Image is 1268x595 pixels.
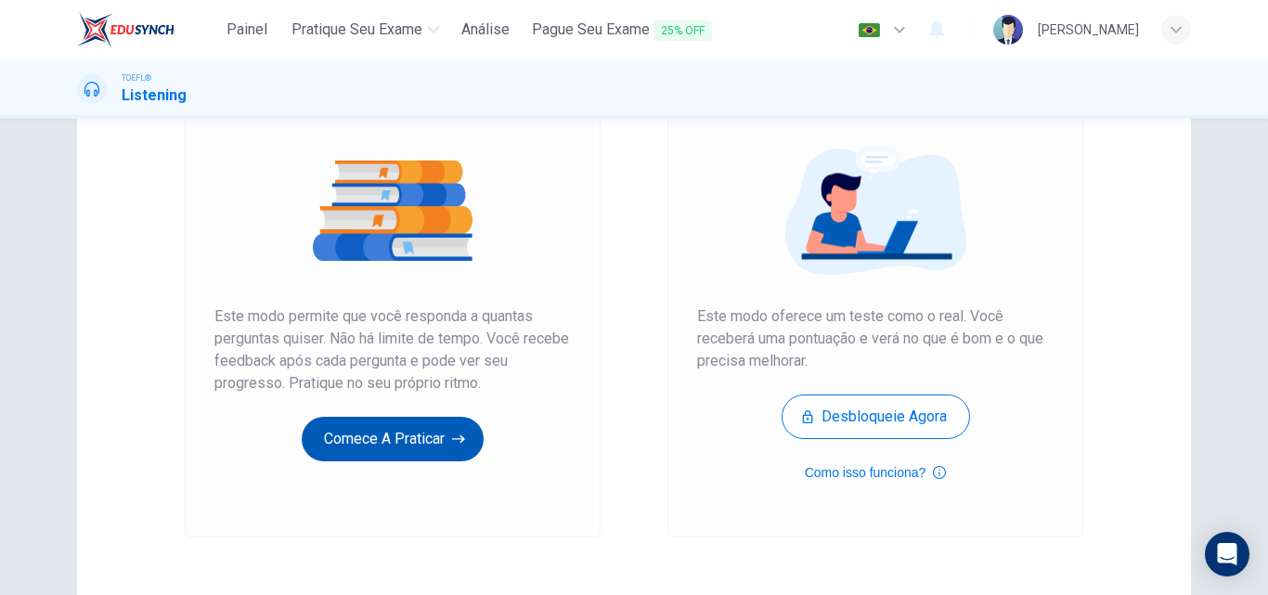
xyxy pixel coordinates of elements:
[461,19,510,41] span: Análise
[284,13,446,46] button: Pratique seu exame
[524,13,719,47] button: Pague Seu Exame25% OFF
[532,19,712,42] span: Pague Seu Exame
[302,417,484,461] button: Comece a praticar
[805,461,947,484] button: Como isso funciona?
[122,71,151,84] span: TOEFL®
[226,19,267,41] span: Painel
[77,11,217,48] a: EduSynch logo
[454,13,517,47] a: Análise
[454,13,517,46] button: Análise
[217,13,277,47] a: Painel
[291,19,422,41] span: Pratique seu exame
[214,305,571,395] span: Este modo permite que você responda a quantas perguntas quiser. Não há limite de tempo. Você rece...
[993,15,1023,45] img: Profile picture
[782,395,970,439] button: Desbloqueie agora
[697,305,1054,372] span: Este modo oferece um teste como o real. Você receberá uma pontuação e verá no que é bom e o que p...
[1205,532,1249,576] div: Open Intercom Messenger
[217,13,277,46] button: Painel
[858,23,881,37] img: pt
[653,20,712,41] span: 25% OFF
[1038,19,1139,41] div: [PERSON_NAME]
[77,11,175,48] img: EduSynch logo
[122,84,187,107] h1: Listening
